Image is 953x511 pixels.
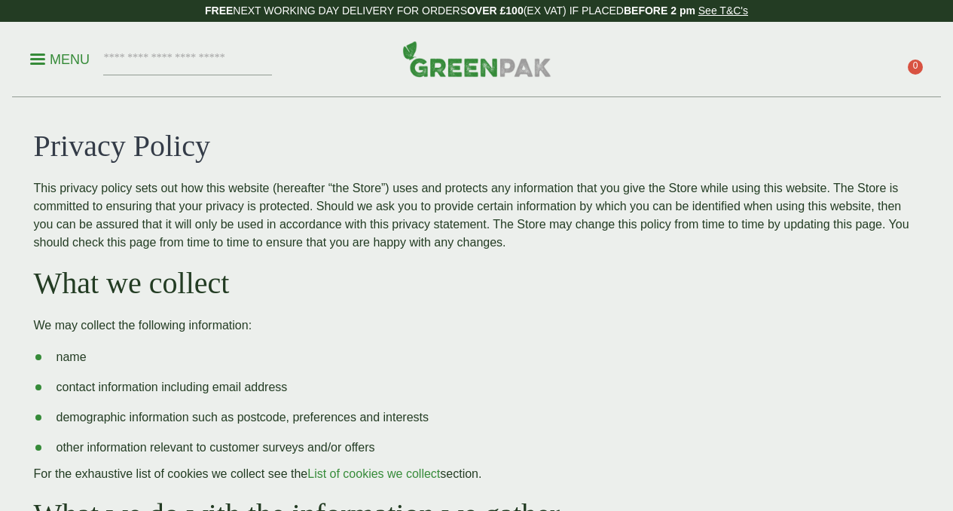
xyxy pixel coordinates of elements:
p: This privacy policy sets out how this website (hereafter “the Store”) uses and protects any infor... [34,179,920,252]
p: Menu [30,50,90,69]
p: For the exhaustive list of cookies we collect see the section. [34,465,920,483]
li: other information relevant to customer surveys and/or offers [34,439,920,457]
h2: What we collect [34,265,920,301]
li: contact information including email address [34,378,920,396]
span: 0 [908,60,923,75]
a: Menu [30,50,90,66]
li: demographic information such as postcode, preferences and interests [34,408,920,427]
h1: Privacy Policy [34,128,920,164]
a: List of cookies we collect [307,467,440,480]
p: We may collect the following information: [34,317,920,335]
img: GreenPak Supplies [402,41,551,77]
li: name [34,348,920,366]
strong: OVER £100 [467,5,524,17]
a: See T&C's [698,5,748,17]
strong: FREE [205,5,233,17]
strong: BEFORE 2 pm [624,5,695,17]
